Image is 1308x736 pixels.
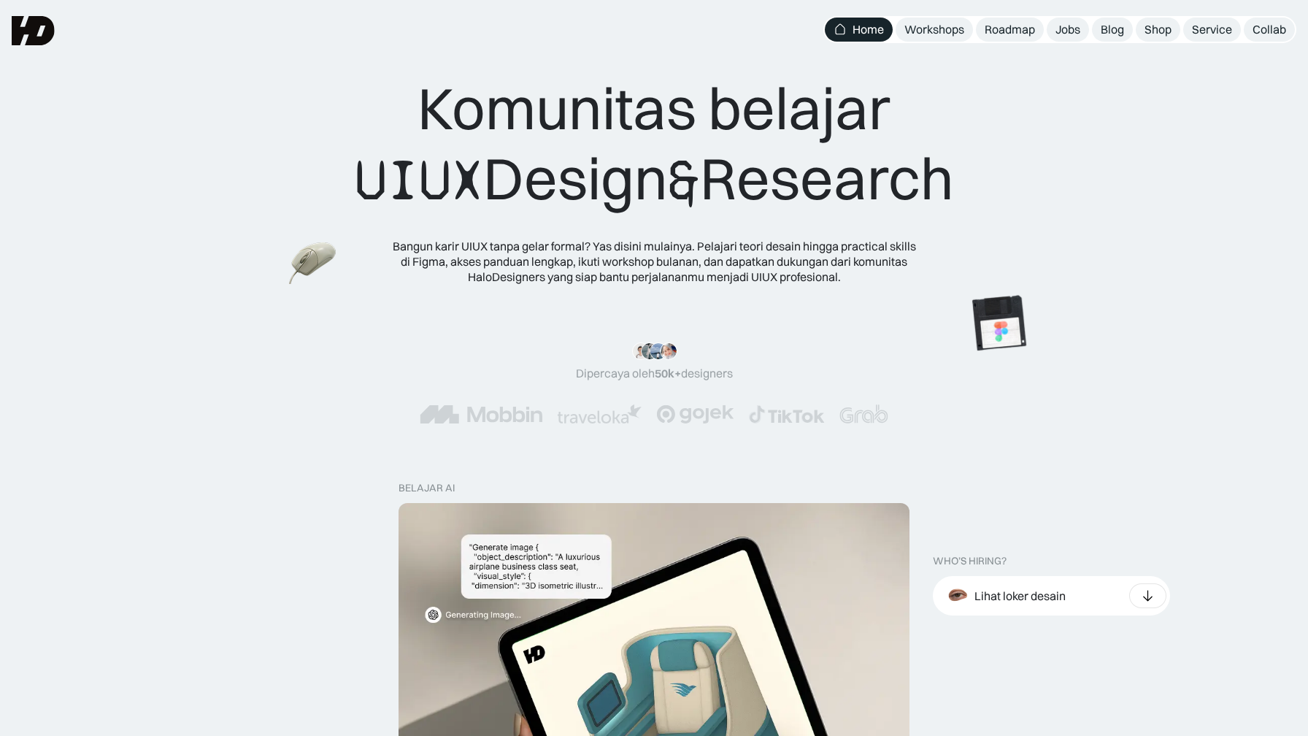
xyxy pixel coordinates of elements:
div: Lihat loker desain [974,589,1066,604]
div: Workshops [904,22,964,37]
div: Jobs [1055,22,1080,37]
a: Jobs [1047,18,1089,42]
a: Collab [1244,18,1295,42]
div: Home [853,22,884,37]
div: Service [1192,22,1232,37]
a: Shop [1136,18,1180,42]
div: Dipercaya oleh designers [576,366,733,381]
span: 50k+ [655,366,681,380]
div: Komunitas belajar Design Research [355,73,954,215]
a: Workshops [896,18,973,42]
a: Service [1183,18,1241,42]
span: & [668,145,700,215]
div: Blog [1101,22,1124,37]
a: Home [825,18,893,42]
a: Blog [1092,18,1133,42]
div: Bangun karir UIUX tanpa gelar formal? Yas disini mulainya. Pelajari teori desain hingga practical... [391,239,917,284]
a: Roadmap [976,18,1044,42]
div: WHO’S HIRING? [933,555,1007,567]
div: Shop [1144,22,1172,37]
span: UIUX [355,145,483,215]
div: Collab [1253,22,1286,37]
div: belajar ai [399,482,455,494]
div: Roadmap [985,22,1035,37]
